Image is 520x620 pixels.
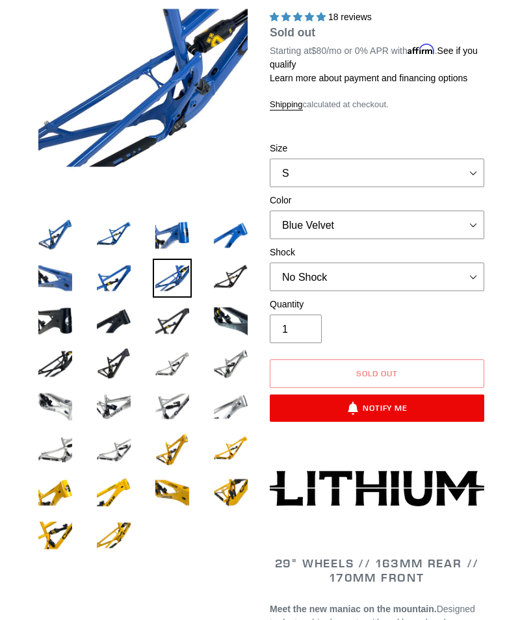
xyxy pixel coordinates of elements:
[94,344,133,383] img: Load image into Gallery viewer, LITHIUM - Frameset
[270,394,484,422] button: Notify Me
[270,246,484,259] label: Shock
[94,473,133,512] img: Load image into Gallery viewer, LITHIUM - Frameset
[270,194,484,207] label: Color
[275,556,480,585] span: 29" WHEELS // 163mm REAR // 170mm FRONT
[94,216,133,255] img: Load image into Gallery viewer, LITHIUM - Frameset
[211,344,250,383] img: Load image into Gallery viewer, LITHIUM - Frameset
[270,142,484,155] label: Size
[270,26,315,39] span: Sold out
[328,12,372,22] span: 18 reviews
[211,259,250,298] img: Load image into Gallery viewer, LITHIUM - Frameset
[153,430,192,469] img: Load image into Gallery viewer, LITHIUM - Frameset
[270,98,484,111] div: calculated at checkout.
[36,387,75,426] img: Load image into Gallery viewer, LITHIUM - Frameset
[94,387,133,426] img: Load image into Gallery viewer, LITHIUM - Frameset
[270,298,484,311] label: Quantity
[36,259,75,298] img: Load image into Gallery viewer, LITHIUM - Frameset
[270,471,484,506] img: Lithium-Logo_480x480.png
[94,516,133,555] img: Load image into Gallery viewer, LITHIUM - Frameset
[153,216,192,255] img: Load image into Gallery viewer, LITHIUM - Frameset
[270,41,484,71] p: Starting at /mo or 0% APR with .
[270,359,484,388] button: Sold out
[211,387,250,426] img: Load image into Gallery viewer, LITHIUM - Frameset
[94,430,133,469] img: Load image into Gallery viewer, LITHIUM - Frameset
[36,430,75,469] img: Load image into Gallery viewer, LITHIUM - Frameset
[211,302,250,341] img: Load image into Gallery viewer, LITHIUM - Frameset
[36,302,75,341] img: Load image into Gallery viewer, LITHIUM - Frameset
[153,473,192,512] img: Load image into Gallery viewer, LITHIUM - Frameset
[311,45,326,56] span: $80
[94,259,133,298] img: Load image into Gallery viewer, LITHIUM - Frameset
[211,473,250,512] img: Load image into Gallery viewer, LITHIUM - Frameset
[211,430,250,469] img: Load image into Gallery viewer, LITHIUM - Frameset
[356,368,398,378] span: Sold out
[270,604,437,614] b: Meet the new maniac on the mountain.
[270,73,467,83] a: Learn more about payment and financing options
[36,516,75,555] img: Load image into Gallery viewer, LITHIUM - Frameset
[153,344,192,383] img: Load image into Gallery viewer, LITHIUM - Frameset
[211,216,250,255] img: Load image into Gallery viewer, LITHIUM - Frameset
[153,259,192,298] img: Load image into Gallery viewer, LITHIUM - Frameset
[408,44,435,55] span: Affirm
[270,99,303,110] a: Shipping
[36,473,75,512] img: Load image into Gallery viewer, LITHIUM - Frameset
[153,302,192,341] img: Load image into Gallery viewer, LITHIUM - Frameset
[94,302,133,341] img: Load image into Gallery viewer, LITHIUM - Frameset
[36,216,75,255] img: Load image into Gallery viewer, LITHIUM - Frameset
[270,12,328,22] span: 5.00 stars
[153,387,192,426] img: Load image into Gallery viewer, LITHIUM - Frameset
[36,344,75,383] img: Load image into Gallery viewer, LITHIUM - Frameset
